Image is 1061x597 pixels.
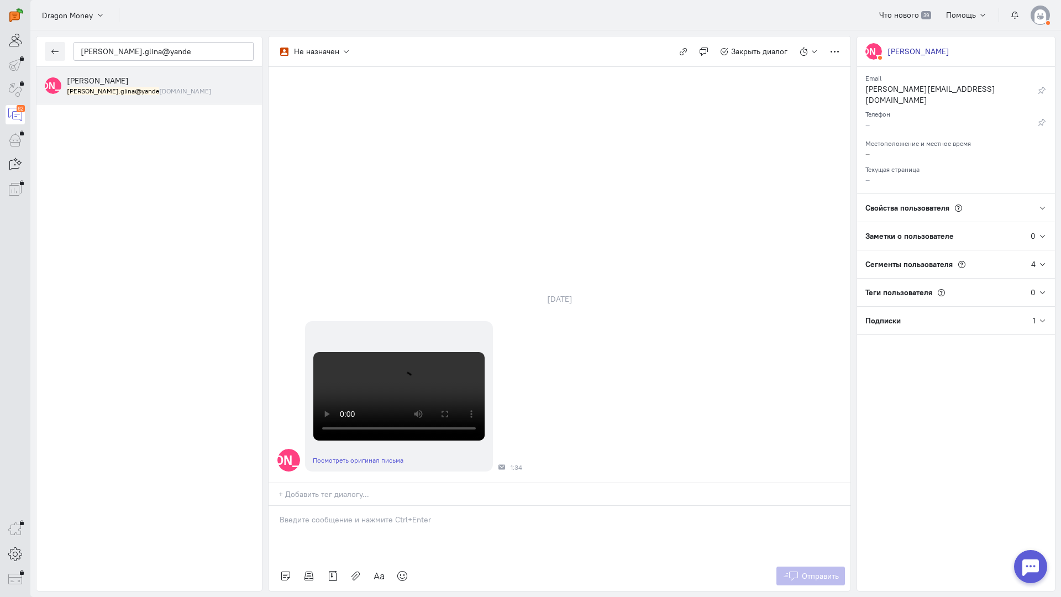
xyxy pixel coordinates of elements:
text: [PERSON_NAME] [239,452,339,468]
span: Ян Глина [67,76,129,86]
button: Не назначен [274,42,356,61]
a: Что нового 39 [873,6,937,24]
a: Посмотреть оригинал письма [313,456,403,464]
button: Dragon Money [36,5,111,25]
a: 62 [6,105,25,124]
span: 39 [921,11,931,20]
div: 62 [17,105,25,112]
span: Отправить [802,571,839,581]
span: 1:34 [511,464,522,472]
div: [PERSON_NAME] [887,46,949,57]
div: Заметки о пользователе [857,222,1031,250]
div: [PERSON_NAME][EMAIL_ADDRESS][DOMAIN_NAME] [865,83,1020,108]
img: default-v4.png [1031,6,1050,25]
div: 1 [1033,315,1036,326]
div: Местоположение и местное время [865,136,1047,148]
text: [PERSON_NAME] [837,45,910,57]
span: – [865,149,870,159]
small: jan.glina@yandex.ru [67,86,212,96]
text: [PERSON_NAME] [17,80,90,91]
input: Поиск по имени, почте, телефону [73,42,254,61]
div: Текущая страница [865,162,1047,174]
div: Почта [498,464,505,470]
span: Что нового [879,10,919,20]
span: Dragon Money [42,10,93,21]
div: 4 [1031,259,1036,270]
button: Помощь [940,6,994,24]
div: Подписки [857,307,1033,334]
div: Не назначен [294,46,339,57]
mark: [PERSON_NAME].glina@yande [67,87,159,95]
span: Свойства пользователя [865,203,949,213]
div: 0 [1031,231,1036,242]
small: Телефон [865,107,890,118]
img: carrot-quest.svg [9,8,23,22]
button: Отправить [776,567,845,585]
div: 0 [1031,287,1036,298]
small: Email [865,71,881,82]
span: Сегменты пользователя [865,259,953,269]
span: – [865,175,870,185]
div: – [865,119,1020,133]
button: Закрыть диалог [714,42,794,61]
div: [DATE] [535,291,585,307]
span: Закрыть диалог [731,46,787,56]
span: Помощь [946,10,976,20]
span: Теги пользователя [865,287,932,297]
